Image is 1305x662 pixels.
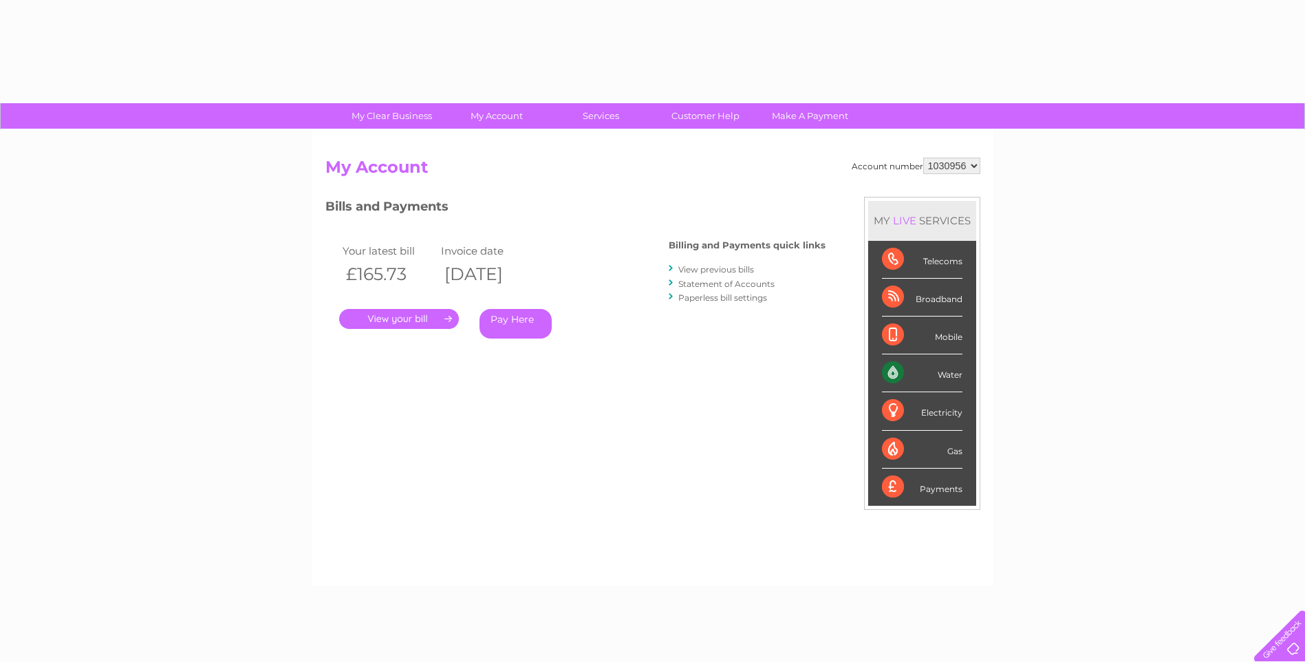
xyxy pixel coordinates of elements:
[339,260,438,288] th: £165.73
[753,103,867,129] a: Make A Payment
[882,241,962,279] div: Telecoms
[678,264,754,275] a: View previous bills
[325,158,980,184] h2: My Account
[678,292,767,303] a: Paperless bill settings
[890,214,919,227] div: LIVE
[678,279,775,289] a: Statement of Accounts
[649,103,762,129] a: Customer Help
[882,431,962,469] div: Gas
[882,279,962,317] div: Broadband
[325,197,826,221] h3: Bills and Payments
[438,260,537,288] th: [DATE]
[882,354,962,392] div: Water
[479,309,552,339] a: Pay Here
[882,469,962,506] div: Payments
[669,240,826,250] h4: Billing and Payments quick links
[339,309,459,329] a: .
[882,392,962,430] div: Electricity
[335,103,449,129] a: My Clear Business
[544,103,658,129] a: Services
[868,201,976,240] div: MY SERVICES
[438,242,537,260] td: Invoice date
[339,242,438,260] td: Your latest bill
[882,317,962,354] div: Mobile
[440,103,553,129] a: My Account
[852,158,980,174] div: Account number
